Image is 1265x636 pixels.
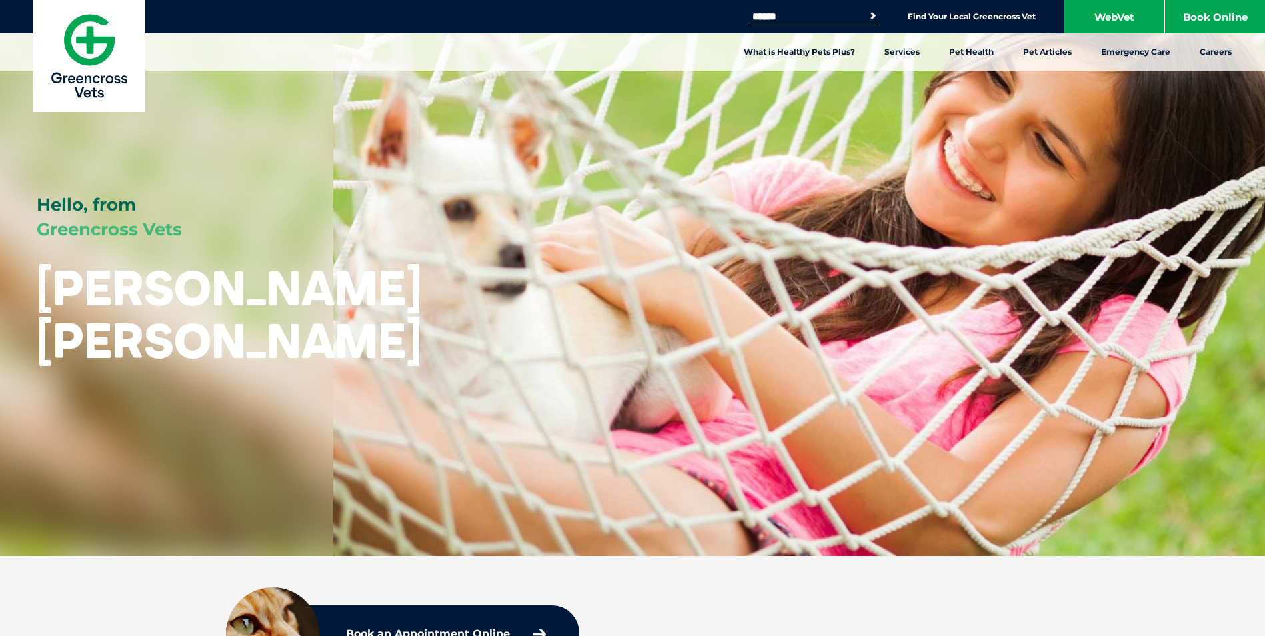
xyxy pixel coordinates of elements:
a: Pet Articles [1008,33,1086,71]
a: Pet Health [934,33,1008,71]
a: What is Healthy Pets Plus? [729,33,870,71]
span: Hello, from [37,194,136,215]
button: Search [866,9,880,23]
a: Find Your Local Greencross Vet [908,11,1036,22]
a: Careers [1185,33,1246,71]
a: Emergency Care [1086,33,1185,71]
span: Greencross Vets [37,219,182,240]
h1: [PERSON_NAME] [PERSON_NAME] [37,261,422,367]
a: Services [870,33,934,71]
